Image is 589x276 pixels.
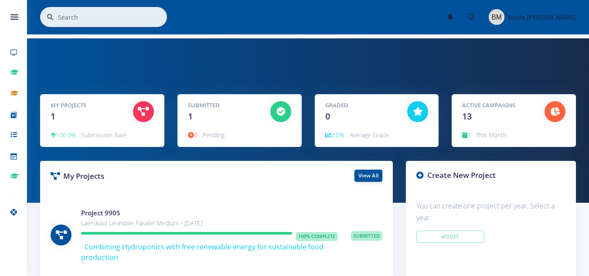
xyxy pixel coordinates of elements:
[325,131,344,139] span: 0.0%
[497,262,565,274] button: 2020
[508,13,576,21] span: Buhle [PERSON_NAME]
[51,170,210,182] h3: My Projects
[188,110,193,122] span: 1
[81,218,338,228] p: Laerskool Leondale Parallel Medium • [DATE]
[354,170,382,182] a: View All
[462,110,472,122] span: 13
[203,131,225,139] span: Pending
[188,131,197,139] span: 0
[462,131,471,139] span: 1
[489,9,504,25] img: Image placeholder
[81,131,126,139] span: Submission Rate
[497,231,565,243] button: 2024
[188,101,257,110] h5: Submitted
[58,7,167,27] input: Search
[81,242,323,262] span: Combining Hydroponics with free renewable energy for sustainable food production
[51,101,120,110] h5: My Projects
[416,200,565,224] p: You can create one project per year. Select a year:
[51,110,55,122] span: 1
[325,101,395,110] h5: Graded
[462,101,531,110] h5: Active Campaigns
[476,131,507,139] span: This Month
[416,170,565,181] h3: Create New Project
[416,262,484,274] button: 2021
[482,7,576,27] a: Image placeholder Buhle [PERSON_NAME]
[497,246,565,259] button: 2022
[51,131,76,139] span: 100.0%
[325,110,330,122] span: 0
[81,208,120,217] a: Project 9905
[350,131,389,139] span: Average Grade
[296,232,338,242] span: 100% Complete
[351,231,382,241] span: Submitted
[416,231,484,243] button: 2025
[416,246,484,259] button: 2023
